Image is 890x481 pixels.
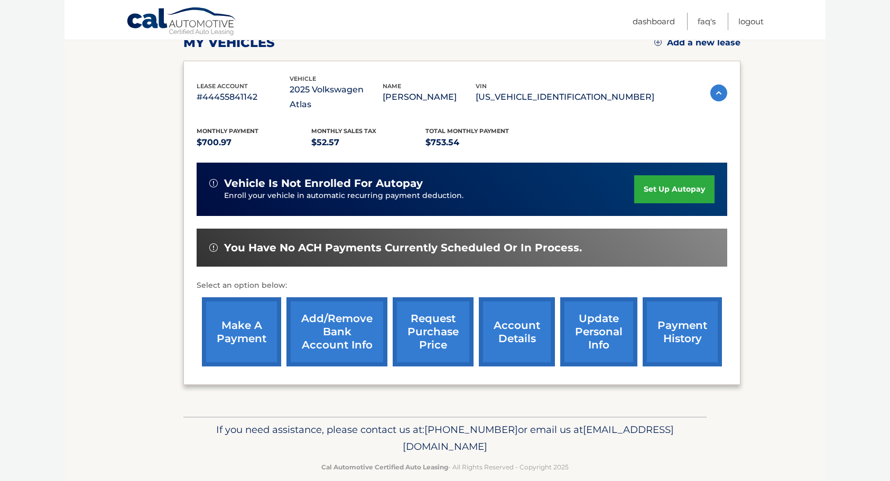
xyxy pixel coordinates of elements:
[479,297,555,366] a: account details
[654,39,662,46] img: add.svg
[383,82,401,90] span: name
[190,461,700,473] p: - All Rights Reserved - Copyright 2025
[738,13,764,30] a: Logout
[197,279,727,292] p: Select an option below:
[311,127,376,135] span: Monthly sales Tax
[643,297,722,366] a: payment history
[197,82,248,90] span: lease account
[424,423,518,436] span: [PHONE_NUMBER]
[197,90,290,105] p: #44455841142
[224,177,423,190] span: vehicle is not enrolled for autopay
[290,75,316,82] span: vehicle
[698,13,716,30] a: FAQ's
[560,297,637,366] a: update personal info
[321,463,448,471] strong: Cal Automotive Certified Auto Leasing
[286,297,387,366] a: Add/Remove bank account info
[633,13,675,30] a: Dashboard
[710,84,727,101] img: accordion-active.svg
[476,90,654,105] p: [US_VEHICLE_IDENTIFICATION_NUMBER]
[126,7,237,37] a: Cal Automotive
[202,297,281,366] a: make a payment
[476,82,487,90] span: vin
[403,423,674,452] span: [EMAIL_ADDRESS][DOMAIN_NAME]
[634,175,715,203] a: set up autopay
[209,243,218,252] img: alert-white.svg
[654,37,740,48] a: Add a new lease
[183,35,275,51] h2: my vehicles
[311,135,426,150] p: $52.57
[197,135,311,150] p: $700.97
[290,82,383,112] p: 2025 Volkswagen Atlas
[425,135,540,150] p: $753.54
[190,421,700,455] p: If you need assistance, please contact us at: or email us at
[393,297,474,366] a: request purchase price
[425,127,509,135] span: Total Monthly Payment
[224,190,634,202] p: Enroll your vehicle in automatic recurring payment deduction.
[209,179,218,187] img: alert-white.svg
[224,241,582,254] span: You have no ACH payments currently scheduled or in process.
[197,127,258,135] span: Monthly Payment
[383,90,476,105] p: [PERSON_NAME]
